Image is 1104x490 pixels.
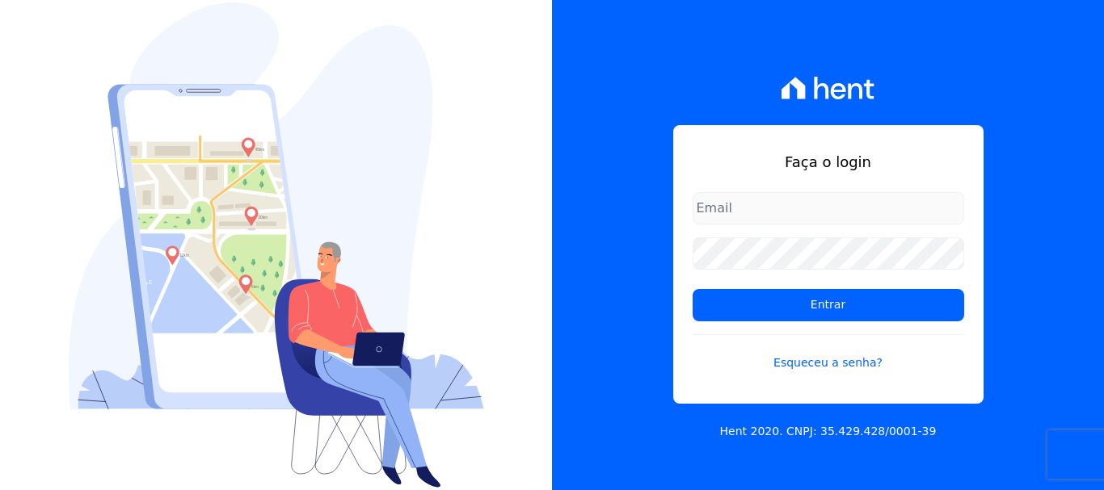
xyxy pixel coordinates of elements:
[693,289,964,321] input: Entrar
[693,151,964,173] h1: Faça o login
[693,334,964,371] a: Esqueceu a senha?
[69,2,484,488] img: Login
[693,192,964,224] input: Email
[720,423,937,440] p: Hent 2020. CNPJ: 35.429.428/0001-39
